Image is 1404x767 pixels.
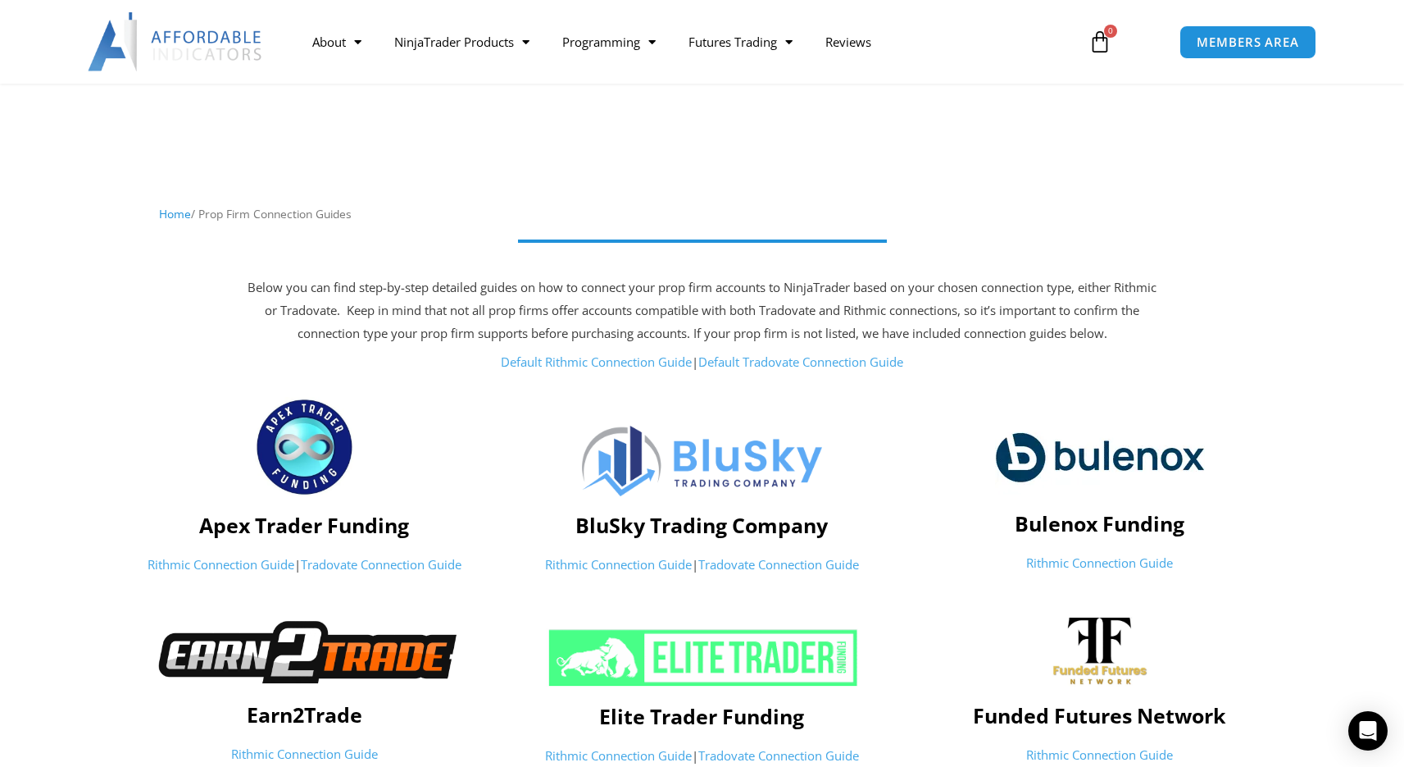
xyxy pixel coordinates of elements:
[545,556,692,573] a: Rithmic Connection Guide
[139,618,470,686] img: Earn2TradeNB | Affordable Indicators – NinjaTrader
[159,206,191,221] a: Home
[698,747,859,764] a: Tradovate Connection Guide
[995,419,1205,495] img: logo-2 | Affordable Indicators – NinjaTrader
[1026,746,1173,763] a: Rithmic Connection Guide
[1179,25,1316,59] a: MEMBERS AREA
[698,556,859,573] a: Tradovate Connection Guide
[909,703,1290,728] h4: Funded Futures Network
[511,554,893,577] p: |
[545,747,692,764] a: Rithmic Connection Guide
[1064,18,1136,66] a: 0
[114,702,495,727] h4: Earn2Trade
[159,203,1245,225] nav: Breadcrumb
[148,556,294,573] a: Rithmic Connection Guide
[296,23,378,61] a: About
[1052,616,1147,687] img: channels4_profile | Affordable Indicators – NinjaTrader
[296,23,1070,61] nav: Menu
[114,513,495,537] h4: Apex Trader Funding
[546,628,859,687] img: ETF 2024 NeonGrn 1 | Affordable Indicators – NinjaTrader
[243,276,1161,345] p: Below you can find step-by-step detailed guides on how to connect your prop firm accounts to Ninj...
[114,554,495,577] p: |
[1348,711,1388,751] div: Open Intercom Messenger
[909,511,1290,536] h4: Bulenox Funding
[231,746,378,762] a: Rithmic Connection Guide
[698,354,903,370] a: Default Tradovate Connection Guide
[1026,555,1173,571] a: Rithmic Connection Guide
[511,513,893,537] h4: BluSky Trading Company
[301,556,461,573] a: Tradovate Connection Guide
[672,23,809,61] a: Futures Trading
[255,397,354,497] img: apex_Logo1 | Affordable Indicators – NinjaTrader
[378,23,546,61] a: NinjaTrader Products
[546,23,672,61] a: Programming
[88,12,264,71] img: LogoAI | Affordable Indicators – NinjaTrader
[809,23,888,61] a: Reviews
[1104,25,1117,38] span: 0
[243,351,1161,374] p: |
[501,354,692,370] a: Default Rithmic Connection Guide
[582,426,822,496] img: Logo | Affordable Indicators – NinjaTrader
[511,704,893,728] h4: Elite Trader Funding
[1197,36,1299,48] span: MEMBERS AREA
